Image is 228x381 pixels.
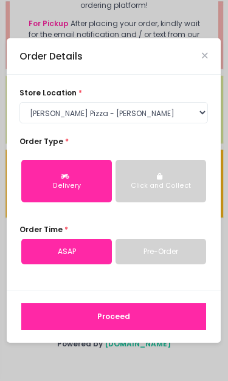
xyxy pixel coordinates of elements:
span: Order Time [19,224,63,235]
div: Delivery [29,181,104,191]
a: ASAP [21,239,112,264]
button: Proceed [21,303,206,330]
div: Click and Collect [123,181,198,191]
button: Click and Collect [116,160,206,202]
div: Order Details [19,49,83,63]
span: Order Type [19,136,63,146]
button: Delivery [21,160,112,202]
a: Pre-Order [116,239,206,264]
button: Close [202,53,208,59]
span: store location [19,88,77,98]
